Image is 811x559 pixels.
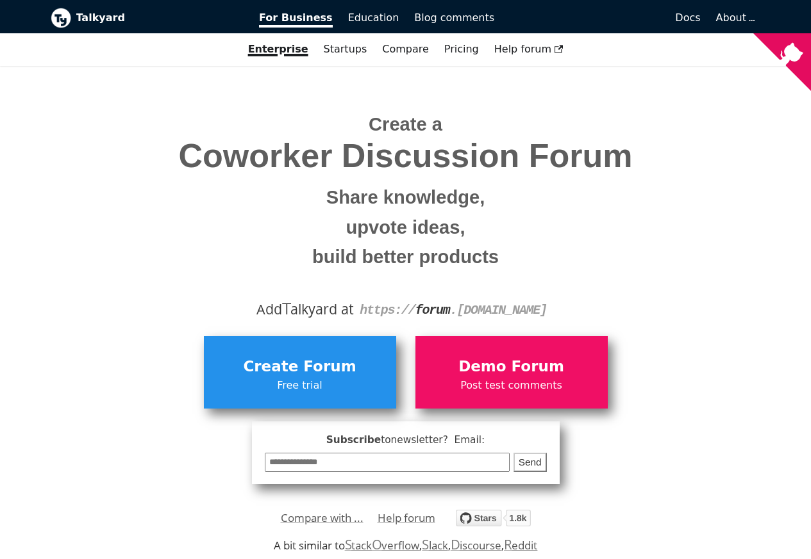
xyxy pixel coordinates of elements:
a: Create ForumFree trial [204,336,396,408]
span: S [422,535,429,553]
a: For Business [251,7,340,29]
b: Talkyard [76,10,242,26]
a: Pricing [437,38,487,60]
img: Talkyard logo [51,8,71,28]
code: https:// . [DOMAIN_NAME] [360,303,547,318]
span: For Business [259,12,333,28]
a: Discourse [451,538,501,553]
span: O [372,535,382,553]
small: build better products [60,242,751,272]
a: Help forum [378,508,435,528]
span: Free trial [210,377,390,394]
a: Reddit [504,538,537,553]
span: to newsletter ? Email: [381,434,485,446]
a: Education [340,7,407,29]
img: talkyard.svg [456,510,531,526]
span: Education [348,12,399,24]
span: Blog comments [414,12,494,24]
span: Post test comments [422,377,601,394]
a: Demo ForumPost test comments [415,336,608,408]
a: Compare with ... [281,508,364,528]
a: StackOverflow [345,538,420,553]
a: Star debiki/talkyard on GitHub [456,512,531,530]
span: D [451,535,460,553]
span: Create Forum [210,355,390,379]
button: Send [514,453,547,473]
span: Subscribe [265,432,547,448]
small: Share knowledge, [60,182,751,213]
div: Add alkyard at [60,298,751,320]
span: R [504,535,512,553]
span: Create a [369,114,442,134]
span: Demo Forum [422,355,601,379]
a: Enterprise [240,38,316,60]
strong: forum [415,303,450,318]
a: Blog comments [406,7,502,29]
a: About [716,12,753,24]
span: Help forum [494,43,564,55]
a: Docs [502,7,708,29]
span: T [282,296,291,320]
a: Help forum [487,38,571,60]
span: S [345,535,352,553]
a: Talkyard logoTalkyard [51,8,242,28]
a: Compare [382,43,429,55]
span: Docs [675,12,700,24]
span: Coworker Discussion Forum [60,138,751,174]
a: Slack [422,538,447,553]
small: upvote ideas, [60,213,751,243]
a: Startups [316,38,375,60]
